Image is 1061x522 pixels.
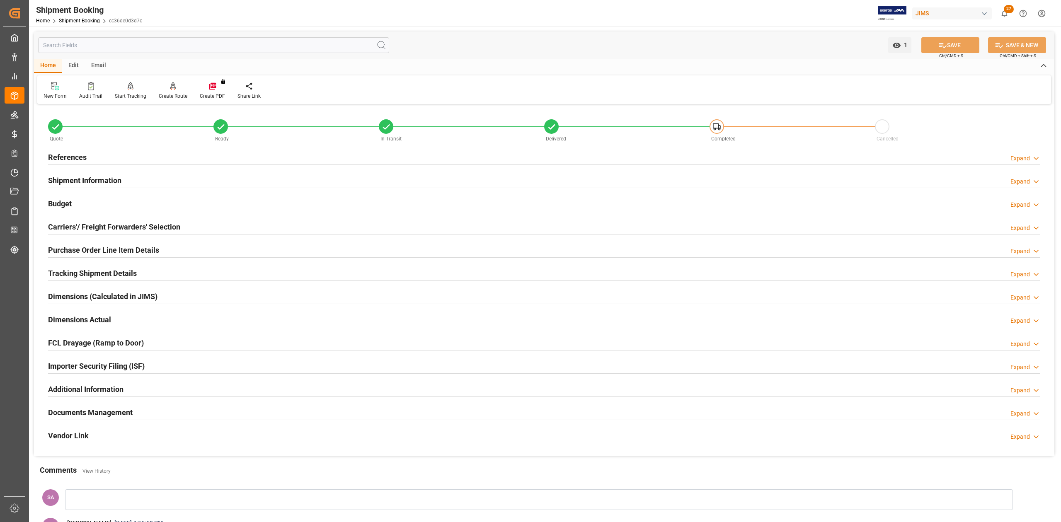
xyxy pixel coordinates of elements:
div: Expand [1010,154,1030,163]
div: Share Link [237,92,261,100]
button: SAVE [921,37,979,53]
button: SAVE & NEW [988,37,1046,53]
h2: FCL Drayage (Ramp to Door) [48,337,144,348]
button: JIMS [912,5,995,21]
div: Expand [1010,317,1030,325]
img: Exertis%20JAM%20-%20Email%20Logo.jpg_1722504956.jpg [878,6,906,21]
span: Delivered [546,136,566,142]
div: Expand [1010,340,1030,348]
button: show 27 new notifications [995,4,1014,23]
h2: Shipment Information [48,175,121,186]
a: Home [36,18,50,24]
span: SA [47,494,54,500]
h2: References [48,152,87,163]
h2: Dimensions Actual [48,314,111,325]
h2: Dimensions (Calculated in JIMS) [48,291,157,302]
h2: Importer Security Filing (ISF) [48,360,145,372]
div: Expand [1010,270,1030,279]
span: 27 [1004,5,1014,13]
div: Expand [1010,201,1030,209]
div: Expand [1010,433,1030,441]
div: Edit [62,59,85,73]
div: Audit Trail [79,92,102,100]
div: JIMS [912,7,992,19]
a: Shipment Booking [59,18,100,24]
a: View History [82,468,111,474]
div: Create Route [159,92,187,100]
h2: Additional Information [48,384,124,395]
span: Ctrl/CMD + S [939,53,963,59]
span: Completed [711,136,736,142]
span: Quote [50,136,63,142]
h2: Purchase Order Line Item Details [48,244,159,256]
h2: Vendor Link [48,430,89,441]
span: Cancelled [877,136,899,142]
h2: Documents Management [48,407,133,418]
span: Ready [215,136,229,142]
h2: Tracking Shipment Details [48,268,137,279]
div: Expand [1010,293,1030,302]
div: Expand [1010,363,1030,372]
span: 1 [901,41,907,48]
h2: Carriers'/ Freight Forwarders' Selection [48,221,180,232]
div: Start Tracking [115,92,146,100]
div: New Form [44,92,67,100]
button: open menu [888,37,911,53]
button: Help Center [1014,4,1032,23]
div: Expand [1010,386,1030,395]
h2: Comments [40,464,77,476]
div: Shipment Booking [36,4,142,16]
div: Expand [1010,177,1030,186]
h2: Budget [48,198,72,209]
div: Expand [1010,247,1030,256]
span: Ctrl/CMD + Shift + S [1000,53,1036,59]
div: Expand [1010,409,1030,418]
div: Email [85,59,112,73]
input: Search Fields [38,37,389,53]
div: Home [34,59,62,73]
div: Expand [1010,224,1030,232]
span: In-Transit [380,136,402,142]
